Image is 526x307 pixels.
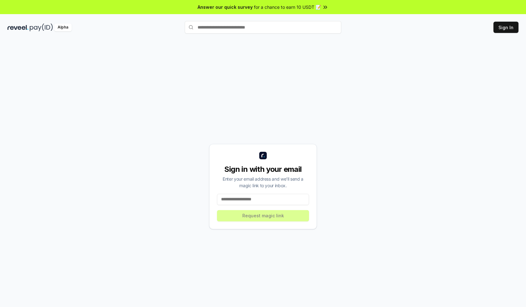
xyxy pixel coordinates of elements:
[54,24,72,31] div: Alpha
[8,24,28,31] img: reveel_dark
[198,4,253,10] span: Answer our quick survey
[217,176,309,189] div: Enter your email address and we’ll send a magic link to your inbox.
[30,24,53,31] img: pay_id
[217,164,309,174] div: Sign in with your email
[254,4,321,10] span: for a chance to earn 10 USDT 📝
[259,152,267,159] img: logo_small
[493,22,518,33] button: Sign In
